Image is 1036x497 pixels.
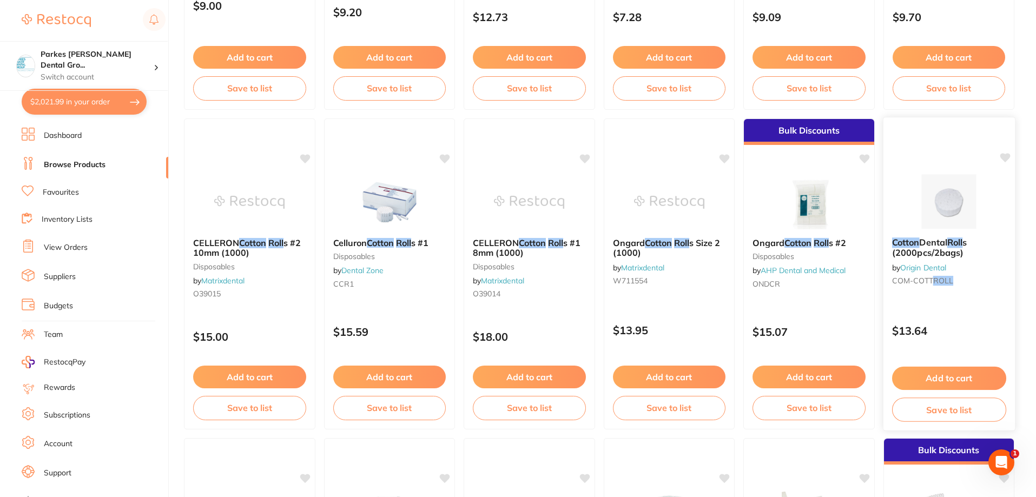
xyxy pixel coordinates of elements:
[44,382,75,393] a: Rewards
[892,397,1006,422] button: Save to list
[473,262,586,271] small: disposables
[44,410,90,421] a: Subscriptions
[613,276,648,286] span: W711554
[214,175,285,229] img: CELLERON Cotton Rolls #2 10mm (1000)
[814,237,829,248] em: Roll
[333,326,446,338] p: $15.59
[333,366,446,388] button: Add to cart
[473,237,580,258] span: s #1 8mm (1000)
[774,175,844,229] img: Ongard Cotton Rolls #2
[481,276,524,286] a: Matrixdental
[613,263,664,273] span: by
[193,262,306,271] small: disposables
[753,252,866,261] small: disposables
[193,396,306,420] button: Save to list
[753,266,846,275] span: by
[613,237,720,258] span: s Size 2 (1000)
[494,175,564,229] img: CELLERON Cotton Rolls #1 8mm (1000)
[893,46,1006,69] button: Add to cart
[613,396,726,420] button: Save to list
[613,11,726,23] p: $7.28
[1011,449,1019,458] span: 1
[193,237,301,258] span: s #2 10mm (1000)
[44,271,76,282] a: Suppliers
[473,76,586,100] button: Save to list
[753,11,866,23] p: $9.09
[44,439,72,449] a: Account
[613,324,726,336] p: $13.95
[473,276,524,286] span: by
[333,76,446,100] button: Save to list
[613,238,726,258] b: Ongard Cotton Rolls Size 2 (1000)
[884,439,1014,465] div: Bulk Discounts
[41,49,154,70] h4: Parkes Baker Dental Group
[44,357,85,368] span: RestocqPay
[333,237,367,248] span: Celluron
[473,46,586,69] button: Add to cart
[761,266,846,275] a: AHP Dental and Medical
[44,130,82,141] a: Dashboard
[473,396,586,420] button: Save to list
[411,237,428,248] span: s #1
[913,174,984,229] img: Cotton Dental Rolls (2000pcs/2bags)
[193,289,221,299] span: O39015
[193,330,306,343] p: $15.00
[753,238,866,248] b: Ongard Cotton Rolls #2
[22,356,85,368] a: RestocqPay
[988,449,1014,475] iframe: Intercom live chat
[473,11,586,23] p: $12.73
[519,237,546,248] em: Cotton
[613,76,726,100] button: Save to list
[744,119,874,145] div: Bulk Discounts
[473,289,500,299] span: O39014
[621,263,664,273] a: Matrixdental
[473,237,519,248] span: CELLERON
[645,237,672,248] em: Cotton
[41,72,154,83] p: Switch account
[892,237,966,258] span: s (2000pcs/2bags)
[44,242,88,253] a: View Orders
[193,46,306,69] button: Add to cart
[947,237,962,248] em: Roll
[333,266,384,275] span: by
[829,237,846,248] span: s #2
[473,330,586,343] p: $18.00
[613,366,726,388] button: Add to cart
[893,76,1006,100] button: Save to list
[22,89,147,115] button: $2,021.99 in your order
[473,238,586,258] b: CELLERON Cotton Rolls #1 8mm (1000)
[892,324,1006,337] p: $13.64
[753,237,784,248] span: Ongard
[634,175,704,229] img: Ongard Cotton Rolls Size 2 (1000)
[43,187,79,198] a: Favourites
[193,238,306,258] b: CELLERON Cotton Rolls #2 10mm (1000)
[201,276,245,286] a: Matrixdental
[341,266,384,275] a: Dental Zone
[396,237,411,248] em: Roll
[613,237,645,248] span: Ongard
[893,11,1006,23] p: $9.70
[42,214,93,225] a: Inventory Lists
[367,237,394,248] em: Cotton
[613,46,726,69] button: Add to cart
[193,366,306,388] button: Add to cart
[44,160,105,170] a: Browse Products
[892,237,1006,257] b: Cotton Dental Rolls (2000pcs/2bags)
[892,367,1006,390] button: Add to cart
[333,396,446,420] button: Save to list
[892,237,919,248] em: Cotton
[193,76,306,100] button: Save to list
[753,76,866,100] button: Save to list
[753,366,866,388] button: Add to cart
[268,237,283,248] em: Roll
[548,237,563,248] em: Roll
[753,326,866,338] p: $15.07
[892,262,946,272] span: by
[193,276,245,286] span: by
[333,252,446,261] small: Disposables
[193,237,239,248] span: CELLERON
[473,366,586,388] button: Add to cart
[753,396,866,420] button: Save to list
[44,301,73,312] a: Budgets
[44,468,71,479] a: Support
